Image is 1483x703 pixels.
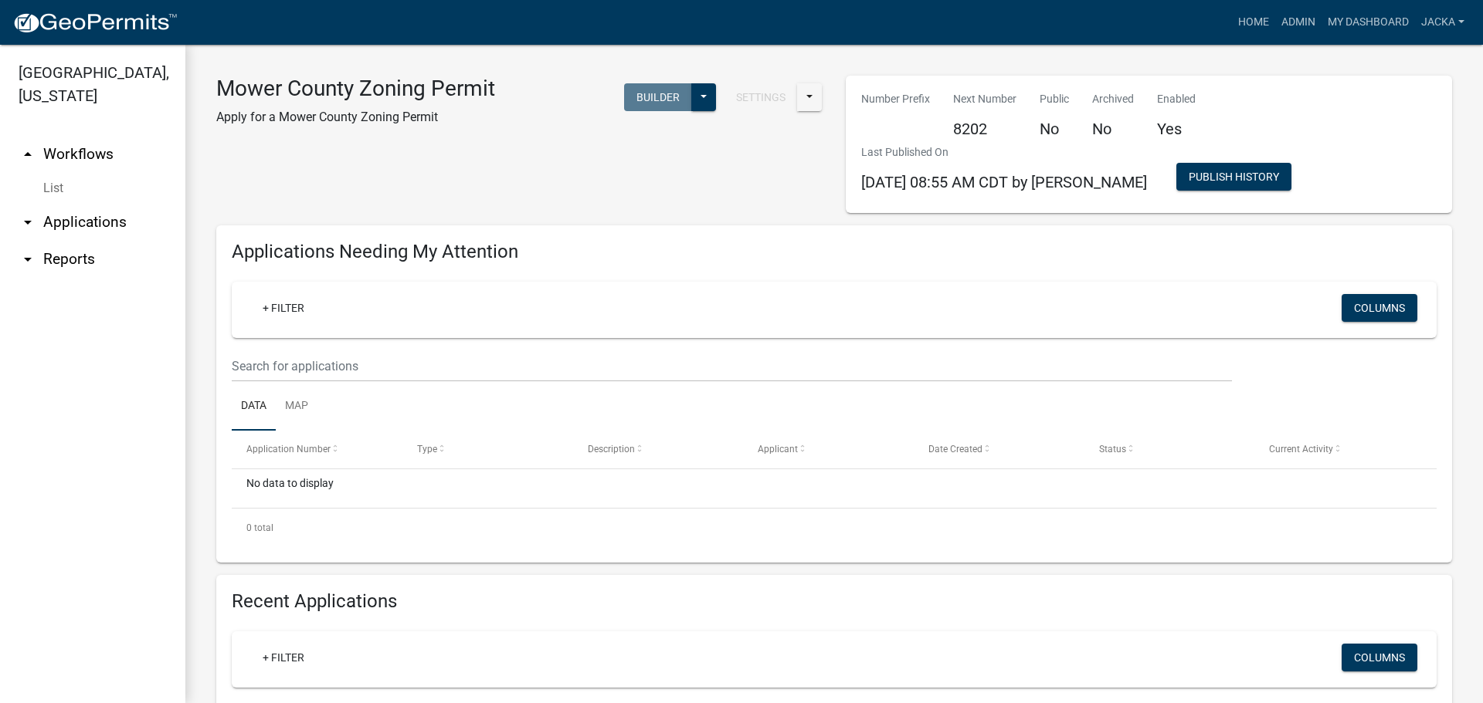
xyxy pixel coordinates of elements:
h4: Applications Needing My Attention [232,241,1437,263]
a: Map [276,382,317,431]
i: arrow_drop_down [19,250,37,269]
p: Number Prefix [861,91,930,107]
p: Apply for a Mower County Zoning Permit [216,108,495,127]
datatable-header-cell: Status [1084,431,1255,468]
a: jacka [1415,8,1471,37]
a: + Filter [250,294,317,322]
span: Type [417,444,437,455]
datatable-header-cell: Application Number [232,431,402,468]
span: Applicant [758,444,798,455]
datatable-header-cell: Description [572,431,743,468]
datatable-header-cell: Applicant [743,431,914,468]
datatable-header-cell: Type [402,431,573,468]
h5: Yes [1157,120,1196,138]
button: Settings [724,83,798,111]
span: Current Activity [1269,444,1333,455]
button: Publish History [1176,163,1291,191]
wm-modal-confirm: Workflow Publish History [1176,172,1291,184]
datatable-header-cell: Current Activity [1254,431,1425,468]
span: Status [1099,444,1126,455]
input: Search for applications [232,350,1232,382]
span: Application Number [246,444,331,455]
h5: No [1092,120,1134,138]
span: Date Created [928,444,982,455]
a: My Dashboard [1322,8,1415,37]
h5: 8202 [953,120,1016,138]
button: Builder [624,83,692,111]
p: Next Number [953,91,1016,107]
p: Public [1040,91,1069,107]
div: 0 total [232,509,1437,547]
h4: Recent Applications [232,590,1437,613]
a: Admin [1275,8,1322,37]
i: arrow_drop_up [19,145,37,164]
a: + Filter [250,644,317,671]
p: Enabled [1157,91,1196,107]
span: [DATE] 08:55 AM CDT by [PERSON_NAME] [861,173,1147,191]
div: No data to display [232,469,1437,508]
a: Home [1232,8,1275,37]
p: Archived [1092,91,1134,107]
button: Columns [1342,644,1417,671]
h5: No [1040,120,1069,138]
p: Last Published On [861,144,1147,161]
i: arrow_drop_down [19,213,37,232]
h3: Mower County Zoning Permit [216,76,495,102]
a: Data [232,382,276,431]
span: Description [588,444,635,455]
datatable-header-cell: Date Created [914,431,1084,468]
button: Columns [1342,294,1417,322]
